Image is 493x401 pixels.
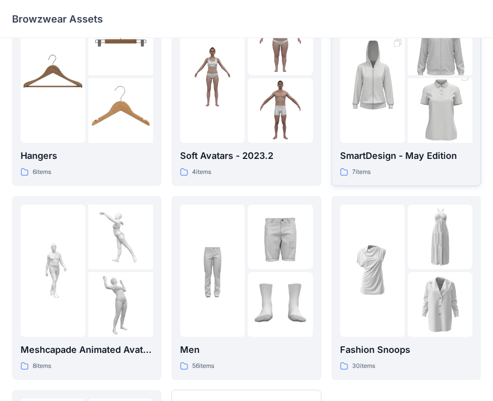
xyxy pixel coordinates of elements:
[332,196,481,380] a: folder 1folder 2folder 3Fashion Snoops30items
[180,343,312,357] p: Men
[340,343,472,357] p: Fashion Snoops
[408,62,472,159] img: folder 3
[408,272,472,337] img: folder 3
[21,149,153,163] p: Hangers
[332,2,481,186] a: folder 1folder 2folder 3SmartDesign - May Edition7items
[21,238,85,303] img: folder 1
[340,238,405,303] img: folder 1
[12,12,103,26] p: Browzwear Assets
[408,205,472,269] img: folder 2
[21,44,85,109] img: folder 1
[248,272,312,337] img: folder 3
[33,167,51,177] p: 6 items
[172,2,321,186] a: folder 1folder 2folder 3Soft Avatars - 2023.24items
[33,361,51,371] p: 8 items
[340,149,472,163] p: SmartDesign - May Edition
[180,149,312,163] p: Soft Avatars - 2023.2
[88,272,153,337] img: folder 3
[192,167,211,177] p: 4 items
[248,205,312,269] img: folder 2
[172,196,321,380] a: folder 1folder 2folder 3Men56items
[88,11,153,75] img: folder 2
[21,343,153,357] p: Meshcapade Animated Avatars
[192,361,214,371] p: 56 items
[352,167,371,177] p: 7 items
[340,28,405,125] img: folder 1
[248,78,312,143] img: folder 3
[248,11,312,75] img: folder 2
[180,44,245,109] img: folder 1
[88,78,153,143] img: folder 3
[12,2,161,186] a: folder 1folder 2folder 3Hangers6items
[180,238,245,303] img: folder 1
[12,196,161,380] a: folder 1folder 2folder 3Meshcapade Animated Avatars8items
[352,361,375,371] p: 30 items
[88,205,153,269] img: folder 2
